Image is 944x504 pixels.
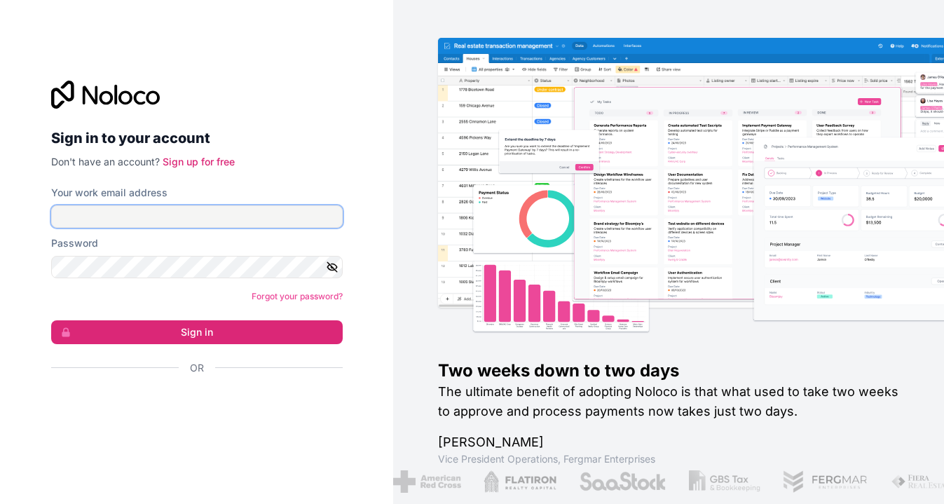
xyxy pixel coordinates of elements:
[51,390,331,421] div: Über Google anmelden. Wird in neuem Tab geöffnet.
[438,382,899,421] h2: The ultimate benefit of adopting Noloco is that what used to take two weeks to approve and proces...
[782,470,868,493] img: /assets/fergmar-CudnrXN5.png
[51,205,343,228] input: Email address
[438,360,899,382] h1: Two weeks down to two days
[51,236,98,250] label: Password
[51,156,160,168] span: Don't have an account?
[163,156,235,168] a: Sign up for free
[689,470,760,493] img: /assets/gbstax-C-GtDUiK.png
[51,186,167,200] label: Your work email address
[51,320,343,344] button: Sign in
[393,470,461,493] img: /assets/american-red-cross-BAupjrZR.png
[578,470,666,493] img: /assets/saastock-C6Zbiodz.png
[51,125,343,151] h2: Sign in to your account
[438,433,899,452] h1: [PERSON_NAME]
[51,256,343,278] input: Password
[484,470,556,493] img: /assets/flatiron-C8eUkumj.png
[252,291,343,301] a: Forgot your password?
[44,390,338,421] iframe: Schaltfläche „Über Google anmelden“
[438,452,899,466] h1: Vice President Operations , Fergmar Enterprises
[190,361,204,375] span: Or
